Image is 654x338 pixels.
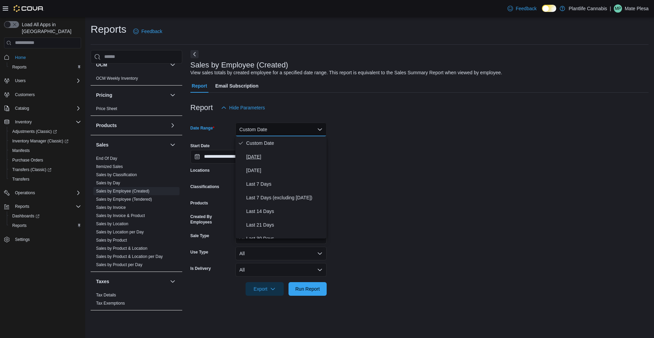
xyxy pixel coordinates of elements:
a: Sales by Location per Day [96,230,144,234]
label: Date Range [190,125,215,131]
a: Sales by Product & Location per Day [96,254,163,259]
button: Run Report [289,282,327,296]
span: Dashboards [10,212,81,220]
span: Reports [12,64,27,70]
button: Transfers [7,174,84,184]
nav: Complex example [4,50,81,262]
a: Adjustments (Classic) [10,127,60,136]
span: Transfers (Classic) [12,167,51,172]
p: | [610,4,611,13]
h3: Sales by Employee (Created) [190,61,288,69]
span: Sales by Classification [96,172,137,178]
button: Inventory [1,117,84,127]
a: Sales by Day [96,181,120,185]
button: Pricing [96,92,167,98]
button: All [235,263,327,277]
span: Manifests [12,148,30,153]
button: Reports [7,62,84,72]
span: Feedback [516,5,536,12]
a: Customers [12,91,37,99]
p: Plantlife Cannabis [569,4,607,13]
span: End Of Day [96,156,117,161]
button: Next [190,50,199,58]
label: Locations [190,168,210,173]
button: Operations [1,188,84,198]
span: Sales by Product & Location [96,246,147,251]
button: Manifests [7,146,84,155]
a: OCM Weekly Inventory [96,76,138,81]
a: Adjustments (Classic) [7,127,84,136]
button: Products [96,122,167,129]
span: Transfers (Classic) [10,166,81,174]
span: Home [15,55,26,60]
a: Transfers (Classic) [7,165,84,174]
p: Mate Plesa [625,4,649,13]
span: Sales by Employee (Tendered) [96,197,152,202]
div: View sales totals by created employee for a specified date range. This report is equivalent to th... [190,69,502,76]
button: Users [1,76,84,86]
button: Taxes [169,277,177,286]
a: Inventory Manager (Classic) [10,137,71,145]
a: Inventory Manager (Classic) [7,136,84,146]
a: Feedback [130,25,165,38]
span: Catalog [15,106,29,111]
button: Pricing [169,91,177,99]
a: Itemized Sales [96,164,123,169]
span: Reports [12,223,27,228]
span: Customers [12,90,81,99]
span: Inventory [15,119,32,125]
a: Settings [12,235,32,244]
button: Taxes [96,278,167,285]
span: Adjustments (Classic) [12,129,57,134]
span: Email Subscription [215,79,259,93]
span: Last 7 Days (excluding [DATE]) [246,194,324,202]
span: Report [192,79,207,93]
div: OCM [91,74,182,85]
a: Dashboards [7,211,84,221]
span: Sales by Product [96,237,127,243]
span: Settings [12,235,81,244]
button: Reports [7,221,84,230]
a: Sales by Product [96,238,127,243]
span: Reports [10,221,81,230]
button: Inventory [12,118,34,126]
button: Export [246,282,284,296]
button: OCM [96,61,167,68]
button: Hide Parameters [218,101,268,114]
span: Adjustments (Classic) [10,127,81,136]
span: Tax Details [96,292,116,298]
label: Sale Type [190,233,209,239]
span: Load All Apps in [GEOGRAPHIC_DATA] [19,21,81,35]
span: Purchase Orders [12,157,43,163]
input: Press the down key to open a popover containing a calendar. [190,150,256,164]
a: Sales by Employee (Created) [96,189,150,194]
span: Customers [15,92,35,97]
span: Sales by Day [96,180,120,186]
button: OCM [169,61,177,69]
span: [DATE] [246,166,324,174]
span: Last 21 Days [246,221,324,229]
span: Reports [10,63,81,71]
img: Cova [14,5,44,12]
button: Sales [96,141,167,148]
span: Purchase Orders [10,156,81,164]
button: Settings [1,234,84,244]
h3: Pricing [96,92,112,98]
h3: Report [190,104,213,112]
h3: Sales [96,141,109,148]
span: Last 7 Days [246,180,324,188]
a: Transfers [10,175,32,183]
button: Catalog [12,104,32,112]
span: Sales by Product per Day [96,262,142,267]
span: MP [615,4,621,13]
h3: OCM [96,61,107,68]
span: Inventory Manager (Classic) [12,138,68,144]
label: Products [190,200,208,206]
button: All [235,247,327,260]
label: Is Delivery [190,266,211,271]
label: Start Date [190,143,210,149]
button: Customers [1,90,84,99]
span: Run Report [295,286,320,292]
